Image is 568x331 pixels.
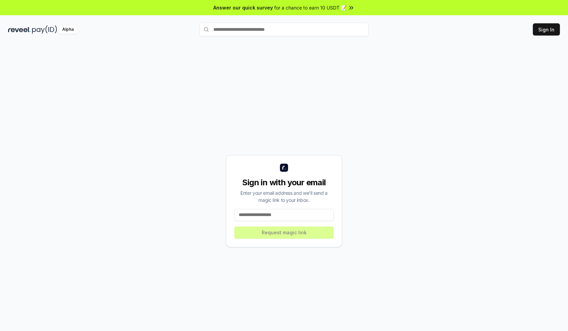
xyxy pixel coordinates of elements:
[274,4,347,11] span: for a chance to earn 10 USDT 📝
[280,164,288,172] img: logo_small
[58,25,77,34] div: Alpha
[32,25,57,34] img: pay_id
[234,177,334,188] div: Sign in with your email
[8,25,31,34] img: reveel_dark
[213,4,273,11] span: Answer our quick survey
[234,189,334,204] div: Enter your email address and we’ll send a magic link to your inbox.
[533,23,560,36] button: Sign In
